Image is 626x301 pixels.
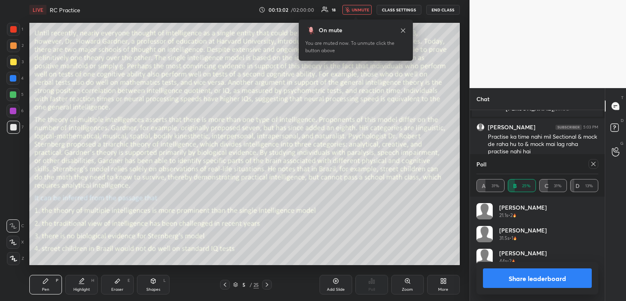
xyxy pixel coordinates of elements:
div: 1 [7,23,23,36]
p: Chat [470,88,496,110]
h5: 2 [509,257,511,265]
div: Practise ka time nahi mil Sectional & mock de raha hu to & mock mai lag raha practise nahi hai [488,133,598,156]
div: Pen [42,288,49,292]
div: Add Slide [327,288,345,292]
h5: 31.5s [499,235,509,242]
img: default.png [476,226,493,242]
img: streak-poll-icon.44701ccd.svg [513,213,516,217]
div: Z [7,252,24,265]
div: 3 [7,55,24,69]
div: More [438,288,448,292]
h4: Poll [476,160,487,168]
div: 4 [7,72,24,85]
p: T [621,95,624,101]
div: grid [476,203,598,301]
h5: 2 [510,212,513,219]
div: H [91,279,94,283]
div: E [128,279,130,283]
button: END CLASS [426,5,460,15]
div: Shapes [146,288,160,292]
p: D [621,117,624,124]
div: 2 [7,39,24,52]
p: G [620,140,624,146]
div: On mute [319,26,342,35]
p: [PERSON_NAME] [477,105,598,112]
button: unmute [342,5,372,15]
div: 25 [253,281,259,288]
h5: • [509,235,511,242]
h4: [PERSON_NAME] [499,249,547,257]
span: unmute [352,7,369,13]
div: 6 [7,104,24,117]
div: P [56,279,58,283]
img: 4P8fHbbgJtejmAAAAAElFTkSuQmCC [555,125,582,130]
div: 5 [7,88,24,101]
h5: 44s [499,257,507,265]
button: CLASS SETTINGS [377,5,421,15]
div: You are muted now. To unmute click the button above [305,40,406,54]
h5: 21.1s [499,212,508,219]
div: Zoom [402,288,413,292]
h5: 1 [511,235,513,242]
div: 5 [240,282,248,287]
div: / [249,282,252,287]
div: 7 [7,121,24,134]
button: Share leaderboard [483,268,592,288]
div: L [163,279,166,283]
h4: [PERSON_NAME] [499,226,547,235]
img: default.png [476,203,493,219]
img: streak-poll-icon.44701ccd.svg [511,259,515,263]
h4: [PERSON_NAME] [499,203,547,212]
h5: • [508,212,510,219]
img: streak-poll-icon.44701ccd.svg [513,236,517,240]
div: Eraser [111,288,123,292]
h6: [PERSON_NAME] [488,124,536,131]
h5: • [507,257,509,265]
div: LIVE [29,5,46,15]
div: 5:03 PM [583,125,598,130]
div: grid [470,110,605,239]
div: X [7,236,24,249]
div: 18 [332,8,336,12]
img: default.png [477,124,484,131]
img: default.png [476,249,493,265]
h4: RC Practice [50,6,80,14]
div: Highlight [73,288,90,292]
div: C [7,219,24,232]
